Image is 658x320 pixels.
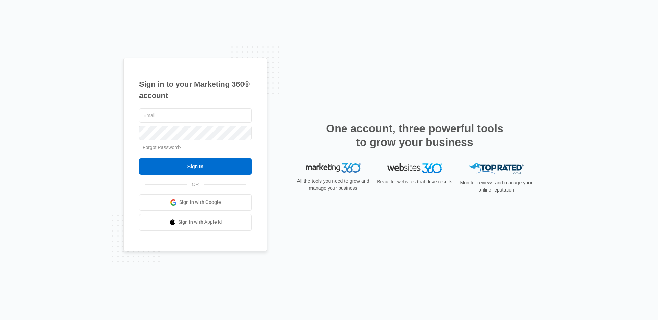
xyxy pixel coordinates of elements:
[139,214,252,231] a: Sign in with Apple Id
[139,78,252,101] h1: Sign in to your Marketing 360® account
[376,178,453,185] p: Beautiful websites that drive results
[139,158,252,175] input: Sign In
[179,199,221,206] span: Sign in with Google
[178,219,222,226] span: Sign in with Apple Id
[387,163,442,173] img: Websites 360
[187,181,204,188] span: OR
[306,163,361,173] img: Marketing 360
[469,163,524,175] img: Top Rated Local
[143,145,182,150] a: Forgot Password?
[139,108,252,123] input: Email
[458,179,535,194] p: Monitor reviews and manage your online reputation
[324,122,505,149] h2: One account, three powerful tools to grow your business
[139,194,252,211] a: Sign in with Google
[295,177,371,192] p: All the tools you need to grow and manage your business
